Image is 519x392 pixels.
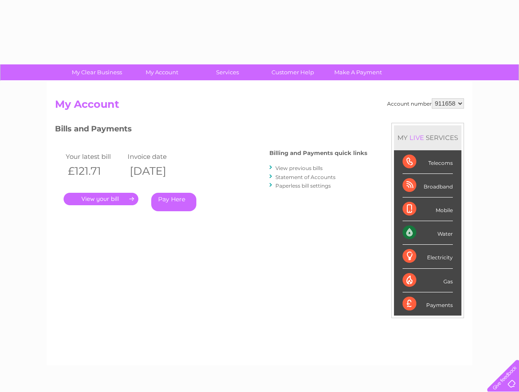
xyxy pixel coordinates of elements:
[394,125,461,150] div: MY SERVICES
[275,182,331,189] a: Paperless bill settings
[403,221,453,245] div: Water
[403,292,453,316] div: Payments
[275,174,336,180] a: Statement of Accounts
[61,64,132,80] a: My Clear Business
[55,123,367,138] h3: Bills and Payments
[151,193,196,211] a: Pay Here
[403,174,453,198] div: Broadband
[403,269,453,292] div: Gas
[257,64,328,80] a: Customer Help
[192,64,263,80] a: Services
[125,151,187,162] td: Invoice date
[269,150,367,156] h4: Billing and Payments quick links
[55,98,464,115] h2: My Account
[403,150,453,174] div: Telecoms
[387,98,464,109] div: Account number
[323,64,394,80] a: Make A Payment
[403,198,453,221] div: Mobile
[64,162,125,180] th: £121.71
[275,165,323,171] a: View previous bills
[408,134,426,142] div: LIVE
[125,162,187,180] th: [DATE]
[403,245,453,268] div: Electricity
[127,64,198,80] a: My Account
[64,151,125,162] td: Your latest bill
[64,193,138,205] a: .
